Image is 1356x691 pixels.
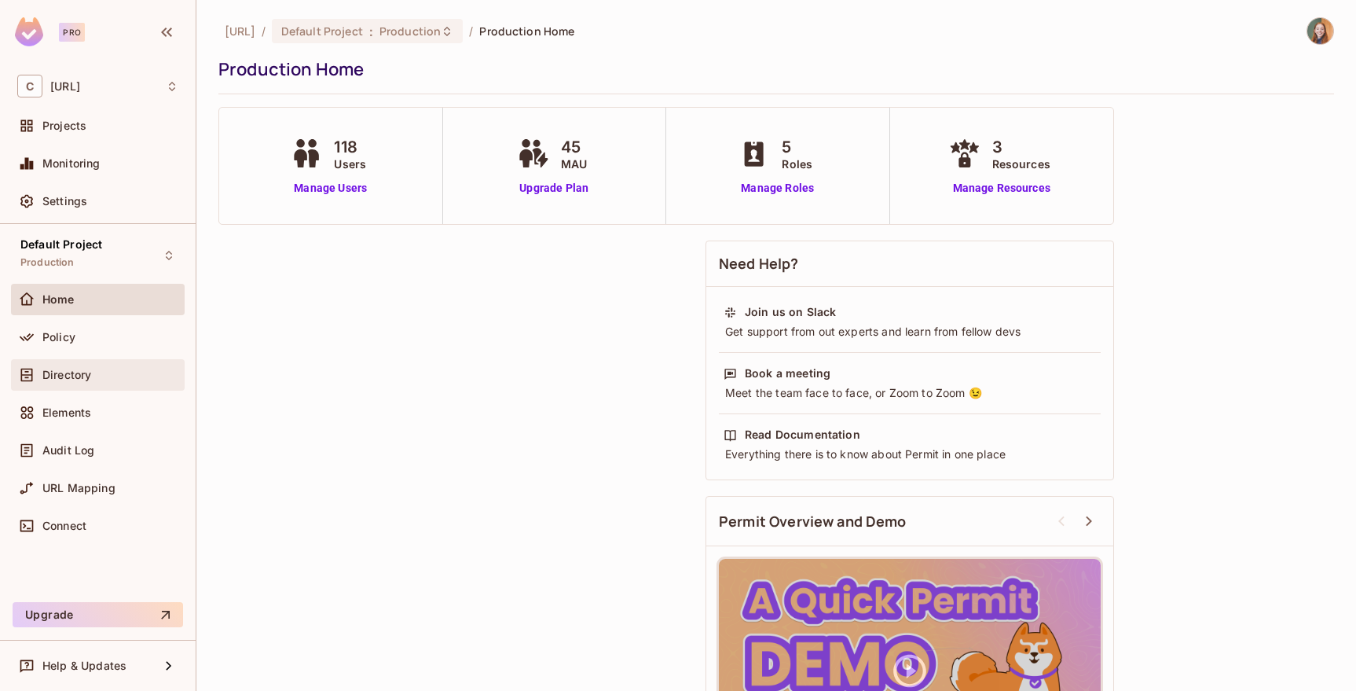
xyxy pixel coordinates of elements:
span: Help & Updates [42,660,126,672]
img: Stephanie Ahart [1307,18,1333,44]
div: Join us on Slack [745,304,836,320]
span: Users [334,156,366,172]
span: Default Project [281,24,363,39]
span: Default Project [20,238,102,251]
span: Settings [42,195,87,208]
span: 45 [561,135,587,159]
div: Read Documentation [745,427,860,443]
a: Manage Roles [735,180,820,197]
div: Everything there is to know about Permit in one place [724,447,1096,462]
span: Production Home [479,24,574,39]
span: Directory [42,369,91,381]
span: Connect [42,520,86,532]
span: MAU [561,156,587,172]
span: Elements [42,406,91,419]
span: Policy [42,331,75,344]
span: Workspace: coactive.ai [50,80,80,93]
span: Roles [782,156,812,172]
a: Upgrade Plan [514,180,595,197]
span: : [368,25,374,38]
div: Meet the team face to face, or Zoom to Zoom 😉 [724,385,1096,401]
span: Audit Log [42,444,94,457]
img: SReyMgAAAABJRU5ErkJggg== [15,17,43,46]
span: Production [20,256,75,269]
span: URL Mapping [42,482,115,494]
a: Manage Users [287,180,374,197]
span: 3 [992,135,1050,159]
a: Manage Resources [945,180,1058,197]
span: Home [42,293,75,306]
span: Projects [42,119,86,132]
span: Need Help? [719,254,799,274]
li: / [469,24,473,39]
span: C [17,75,42,97]
div: Book a meeting [745,366,830,381]
span: Production [379,24,441,39]
button: Upgrade [13,602,183,627]
li: / [262,24,266,39]
span: the active workspace [225,24,255,39]
div: Production Home [218,57,1326,81]
span: Monitoring [42,157,101,170]
span: 5 [782,135,812,159]
div: Pro [59,23,85,42]
span: Resources [992,156,1050,172]
div: Get support from out experts and learn from fellow devs [724,324,1096,340]
span: 118 [334,135,366,159]
span: Permit Overview and Demo [719,512,907,531]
